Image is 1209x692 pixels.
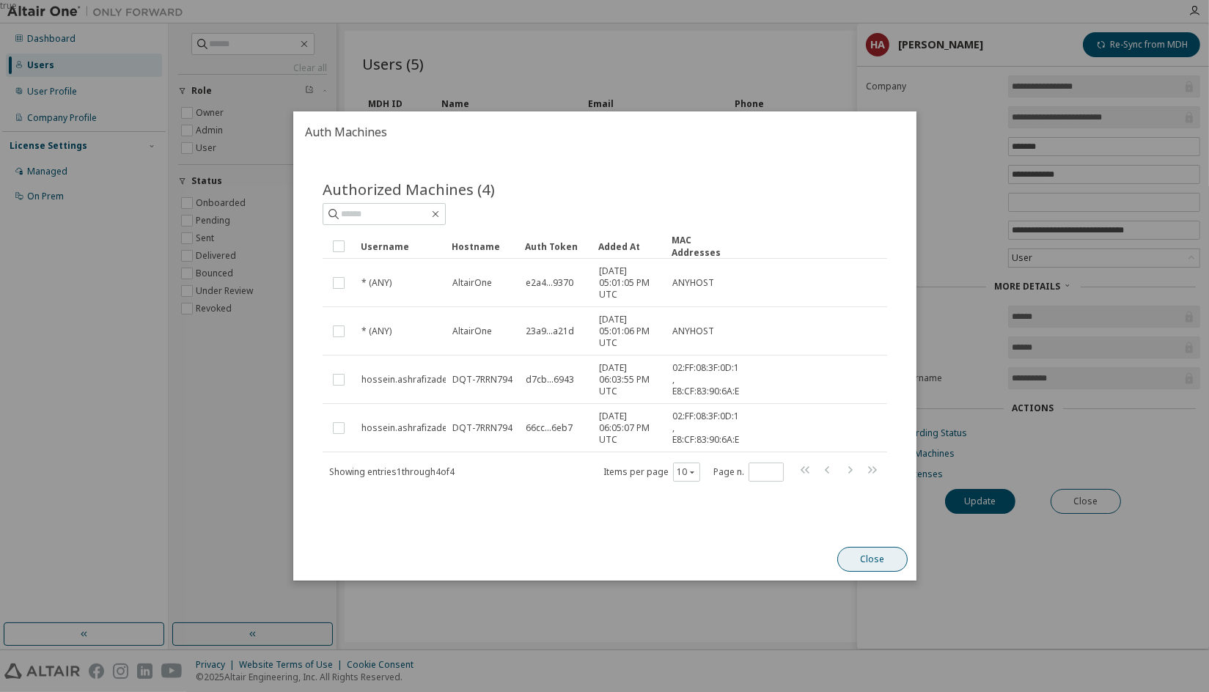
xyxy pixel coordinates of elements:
[671,234,732,259] div: MAC Addresses
[598,235,659,258] div: Added At
[672,325,713,337] span: ANYHOST
[598,362,658,397] span: [DATE] 06:03:55 PM UTC
[525,277,573,289] span: e2a4...9370
[672,411,743,446] span: 02:FF:08:3F:0D:14 , E8:CF:83:90:6A:E9
[525,325,573,337] span: 23a9...a21d
[451,235,512,258] div: Hostname
[525,422,572,434] span: 66cc...6eb7
[361,325,392,337] span: * (ANY)
[525,374,573,386] span: d7cb...6943
[598,411,658,446] span: [DATE] 06:05:07 PM UTC
[452,374,512,386] span: DQT-7RRN794
[598,265,658,301] span: [DATE] 05:01:05 PM UTC
[676,466,696,478] button: 10
[598,314,658,349] span: [DATE] 05:01:06 PM UTC
[323,179,495,199] span: Authorized Machines (4)
[361,277,392,289] span: * (ANY)
[672,362,743,397] span: 02:FF:08:3F:0D:14 , E8:CF:83:90:6A:E9
[361,422,452,434] span: hossein.ashrafizadeh
[452,325,491,337] span: AltairOne
[361,235,440,258] div: Username
[524,235,586,258] div: Auth Token
[329,465,455,478] span: Showing entries 1 through 4 of 4
[452,277,491,289] span: AltairOne
[603,463,699,482] span: Items per page
[672,277,713,289] span: ANYHOST
[361,374,452,386] span: hossein.ashrafizadeh
[713,463,783,482] span: Page n.
[837,547,907,572] button: Close
[293,111,916,152] h2: Auth Machines
[452,422,512,434] span: DQT-7RRN794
